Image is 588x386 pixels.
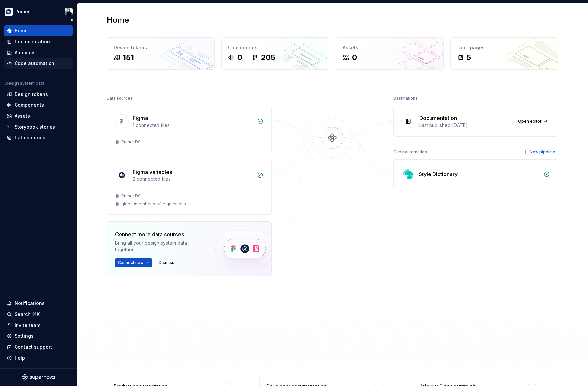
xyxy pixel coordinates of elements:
a: Invite team [4,320,73,330]
div: 151 [123,52,134,63]
div: Notifications [15,300,45,307]
div: Assets [343,44,437,51]
div: Style Dictionary [419,170,458,178]
img: Shane O'Neill [65,8,73,16]
div: Documentation [15,38,50,45]
button: PrimerShane O'Neill [1,4,75,19]
span: Open editor [518,119,542,124]
button: Connect new [115,258,152,267]
div: Primer DS [121,139,141,145]
button: Dismiss [156,258,177,267]
div: 1 connected files [133,122,253,129]
button: Collapse sidebar [67,16,77,25]
div: Primer [15,8,30,15]
div: Design tokens [114,44,208,51]
div: Design system data [5,81,44,86]
div: Documentation [419,114,457,122]
div: Analytics [15,49,36,56]
div: 205 [261,52,275,63]
div: Bring all your design system data together. [115,240,204,253]
a: Assets [4,111,73,121]
div: Figma [133,114,148,122]
div: Last published [DATE] [419,122,511,129]
div: Components [15,102,44,108]
a: Analytics [4,47,73,58]
img: d177ba8e-e3fd-4a4c-acd4-2f63079db987.png [5,8,13,16]
h2: Home [107,15,129,25]
a: Storybook stories [4,122,73,132]
div: Connect more data sources [115,230,204,238]
a: Docs pages5 [450,37,558,70]
div: global/member profile questions [121,201,186,207]
div: Figma variables [133,168,172,176]
div: 2 connected files [133,176,253,182]
div: Destinations [393,94,418,103]
div: Settings [15,333,34,339]
a: Assets0 [336,37,444,70]
span: New pipeline [530,149,555,155]
a: Components0205 [221,37,329,70]
a: Figma1 connected filesPrimer DS [107,106,272,153]
div: 0 [352,52,357,63]
div: Components [228,44,322,51]
button: Help [4,353,73,363]
div: Data sources [15,135,45,141]
a: Documentation [4,36,73,47]
div: Assets [15,113,30,119]
div: 0 [237,52,242,63]
div: Code automation [15,60,54,67]
a: Code automation [4,58,73,69]
button: Notifications [4,298,73,309]
a: Open editor [515,117,550,126]
div: Storybook stories [15,124,55,130]
div: Search ⌘K [15,311,40,318]
a: Settings [4,331,73,341]
a: Figma variables2 connected filesPrimer DSglobal/member profile questions [107,160,272,215]
a: Design tokens [4,89,73,99]
a: Data sources [4,133,73,143]
button: Contact support [4,342,73,352]
button: Search ⌘K [4,309,73,320]
div: 5 [467,52,471,63]
div: Primer DS [121,193,141,199]
div: Docs pages [457,44,551,51]
div: Data sources [107,94,133,103]
div: Home [15,27,28,34]
a: Components [4,100,73,110]
div: Code automation [393,147,427,157]
div: Help [15,355,25,361]
a: Design tokens151 [107,37,215,70]
div: Design tokens [15,91,48,97]
svg: Supernova Logo [22,374,55,381]
span: Dismiss [159,260,174,265]
button: New pipeline [521,147,558,157]
span: Connect new [118,260,144,265]
div: Contact support [15,344,52,350]
div: Invite team [15,322,40,328]
a: Home [4,25,73,36]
